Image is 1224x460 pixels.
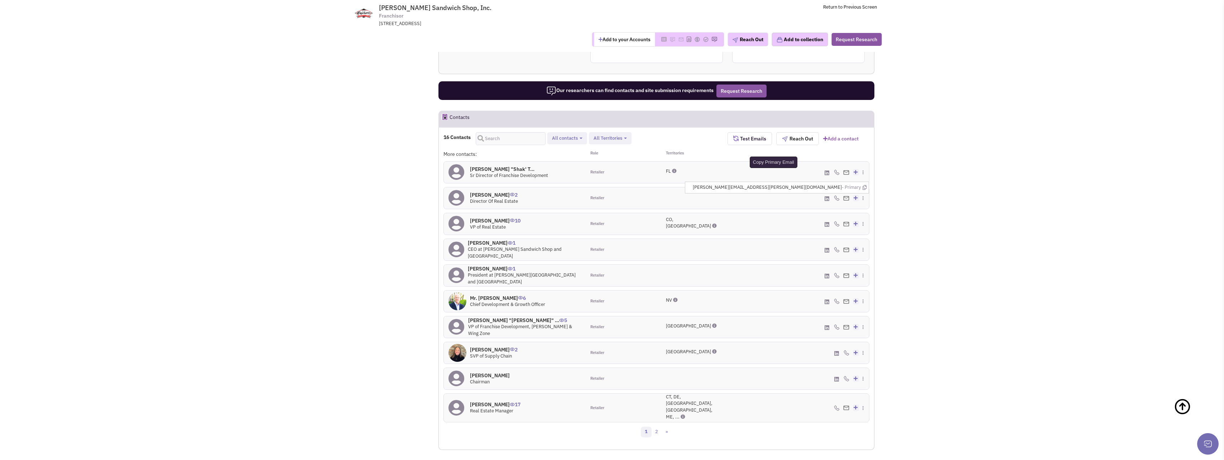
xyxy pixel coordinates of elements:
span: 17 [510,396,520,408]
span: Our researchers can find contacts and site submission requirements [546,87,714,94]
span: Test Emails [739,135,766,142]
span: Sr Director of Franchise Development [470,172,548,178]
a: Add a contact [823,135,859,142]
img: icon-UserInteraction.png [508,267,513,270]
div: Copy Primary Email [750,157,797,168]
img: Please add to your accounts [694,37,700,42]
span: NV [666,297,672,303]
button: Add to your Accounts [594,33,655,46]
img: icon-UserInteraction.png [510,193,515,196]
h4: Mr. [PERSON_NAME] [470,295,545,301]
img: icon-phone.png [834,247,840,253]
img: plane.png [782,136,788,142]
img: icon-phone.png [844,376,849,382]
span: CO, [GEOGRAPHIC_DATA] [666,216,711,229]
img: ebz8JluJJUmUtZ9F0AOTfQ.jpg [448,344,466,362]
span: 6 [518,289,526,301]
span: CEO at [PERSON_NAME] Sandwich Shop and [GEOGRAPHIC_DATA] [468,246,562,259]
button: Reach Out [728,33,768,46]
h4: [PERSON_NAME] "Shak' T... [470,166,548,172]
span: SVP of Supply Chain [470,353,512,359]
img: icon-researcher-20.png [546,86,556,96]
button: Reach Out [776,132,819,145]
button: All Territories [591,135,629,142]
h4: 16 Contacts [443,134,471,140]
img: gpFAggfJ00qVnfBocIbusQ.jpg [448,292,466,310]
h4: [PERSON_NAME] [468,265,581,272]
button: Request Research [831,33,882,46]
a: Return to Previous Screen [823,4,877,10]
span: Director Of Real Estate [470,198,518,204]
h4: [PERSON_NAME] [470,217,520,224]
span: 10 [510,212,520,224]
img: icon-UserInteraction.png [510,219,515,222]
h2: Contacts [450,111,470,127]
input: Search [476,132,546,145]
div: More contacts: [443,150,585,158]
div: Role [586,150,657,158]
span: Retailer [590,195,604,201]
button: Test Emails [728,132,772,145]
span: VP of Franchise Development, [PERSON_NAME] & Wing Zone [468,324,572,336]
button: Add to collection [772,33,828,46]
span: Retailer [590,169,604,175]
img: icon-UserInteraction.png [518,296,523,300]
img: Please add to your accounts [669,37,675,42]
a: 2 [651,427,662,437]
span: - Primary [842,184,861,191]
span: Retailer [590,405,604,411]
img: icon-collection-lavender.png [776,37,783,43]
span: Retailer [590,324,604,330]
span: 1 [508,234,515,246]
img: Please add to your accounts [678,37,684,42]
img: icon-phone.png [844,350,849,356]
a: » [662,427,672,437]
img: Please add to your accounts [703,37,709,42]
a: Back To Top [1174,391,1210,437]
img: icon-phone.png [834,324,840,330]
span: 2 [510,186,518,198]
img: icon-phone.png [834,221,840,227]
img: icon-phone.png [834,169,840,175]
span: Retailer [590,376,604,382]
img: plane.png [732,37,738,43]
h4: [PERSON_NAME] [468,240,581,246]
span: [PERSON_NAME][EMAIL_ADDRESS][PERSON_NAME][DOMAIN_NAME] [693,184,867,191]
span: CT, DE, [GEOGRAPHIC_DATA], [GEOGRAPHIC_DATA], ME, ... [666,394,712,420]
span: [PERSON_NAME] Sandwich Shop, Inc. [379,4,491,12]
span: Retailer [590,350,604,356]
span: Retailer [590,247,604,253]
span: All contacts [552,135,578,141]
span: Franchisor [379,12,403,20]
img: Email%20Icon.png [843,325,849,330]
span: VP of Real Estate [470,224,506,230]
span: All Territories [594,135,622,141]
img: icon-phone.png [834,298,840,304]
img: Please add to your accounts [711,37,717,42]
div: [STREET_ADDRESS] [379,20,566,27]
img: icon-phone.png [834,273,840,278]
img: Email%20Icon.png [843,299,849,304]
span: Retailer [590,298,604,304]
h4: [PERSON_NAME] [470,346,518,353]
span: [GEOGRAPHIC_DATA] [666,323,711,329]
img: icon-phone.png [834,405,840,411]
img: Email%20Icon.png [843,406,849,410]
img: icon-UserInteraction.png [559,318,564,322]
img: icon-UserInteraction.png [510,403,515,406]
h4: [PERSON_NAME] [470,372,510,379]
h4: [PERSON_NAME] "[PERSON_NAME]" ... [468,317,581,324]
span: 2 [510,341,518,353]
img: Email%20Icon.png [843,222,849,226]
img: icon-UserInteraction.png [508,241,513,245]
img: Email%20Icon.png [843,248,849,252]
h4: [PERSON_NAME] [470,401,520,408]
img: icon-phone.png [834,195,840,201]
span: 5 [559,312,567,324]
button: Request Research [716,85,767,97]
h4: [PERSON_NAME] [470,192,518,198]
span: FL [666,168,671,174]
span: Retailer [590,221,604,227]
span: Real Estate Manager [470,408,513,414]
img: Email%20Icon.png [843,170,849,175]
